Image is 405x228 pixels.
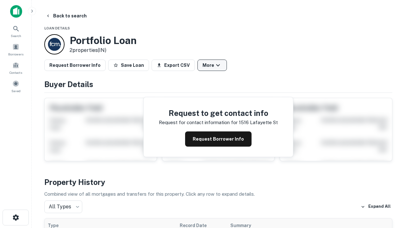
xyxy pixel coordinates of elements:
a: Saved [2,78,30,95]
a: Contacts [2,59,30,76]
h4: Property History [44,176,392,188]
h3: Portfolio Loan [70,35,137,47]
button: Back to search [43,10,89,22]
button: Save Loan [108,60,149,71]
p: 1516 lafayette st [239,119,278,126]
p: Combined view of all mortgages and transfers for this property. Click any row to expand details. [44,190,392,198]
iframe: Chat Widget [373,177,405,208]
button: Request Borrower Info [44,60,106,71]
h4: Request to get contact info [159,107,278,119]
span: Loan Details [44,26,70,30]
a: Borrowers [2,41,30,58]
div: All Types [44,200,82,213]
button: More [197,60,227,71]
p: Request for contact information for [159,119,238,126]
img: capitalize-icon.png [10,5,22,18]
p: 2 properties (IN) [70,47,137,54]
a: Search [2,22,30,40]
h4: Buyer Details [44,79,392,90]
button: Request Borrower Info [185,131,252,147]
span: Saved [11,88,21,93]
span: Search [11,33,21,38]
span: Borrowers [8,52,23,57]
button: Expand All [359,202,392,212]
button: Export CSV [152,60,195,71]
span: Contacts [9,70,22,75]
